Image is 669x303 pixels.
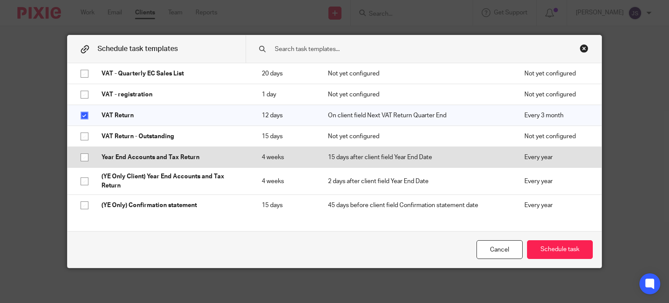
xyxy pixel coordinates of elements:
[262,90,311,99] p: 1 day
[524,69,588,78] p: Not yet configured
[262,132,311,141] p: 15 days
[527,240,593,259] button: Schedule task
[524,111,588,120] p: Every 3 month
[328,132,507,141] p: Not yet configured
[101,201,244,210] p: (YE Only) Confirmation statement
[524,90,588,99] p: Not yet configured
[262,69,311,78] p: 20 days
[580,44,588,53] div: Close this dialog window
[524,177,588,186] p: Every year
[262,177,311,186] p: 4 weeks
[101,153,244,162] p: Year End Accounts and Tax Return
[328,177,507,186] p: 2 days after client field Year End Date
[98,45,178,52] span: Schedule task templates
[524,132,588,141] p: Not yet configured
[101,172,244,190] p: (YE Only Client) Year End Accounts and Tax Return
[101,132,244,141] p: VAT Return - Outstanding
[328,201,507,210] p: 45 days before client field Confirmation statement date
[262,201,311,210] p: 15 days
[262,153,311,162] p: 4 weeks
[328,90,507,99] p: Not yet configured
[262,111,311,120] p: 12 days
[101,69,244,78] p: VAT - Quarterly EC Sales List
[328,111,507,120] p: On client field Next VAT Return Quarter End
[476,240,523,259] div: Cancel
[274,44,549,54] input: Search task templates...
[101,90,244,99] p: VAT - registration
[101,111,244,120] p: VAT Return
[328,153,507,162] p: 15 days after client field Year End Date
[328,69,507,78] p: Not yet configured
[524,201,588,210] p: Every year
[524,153,588,162] p: Every year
